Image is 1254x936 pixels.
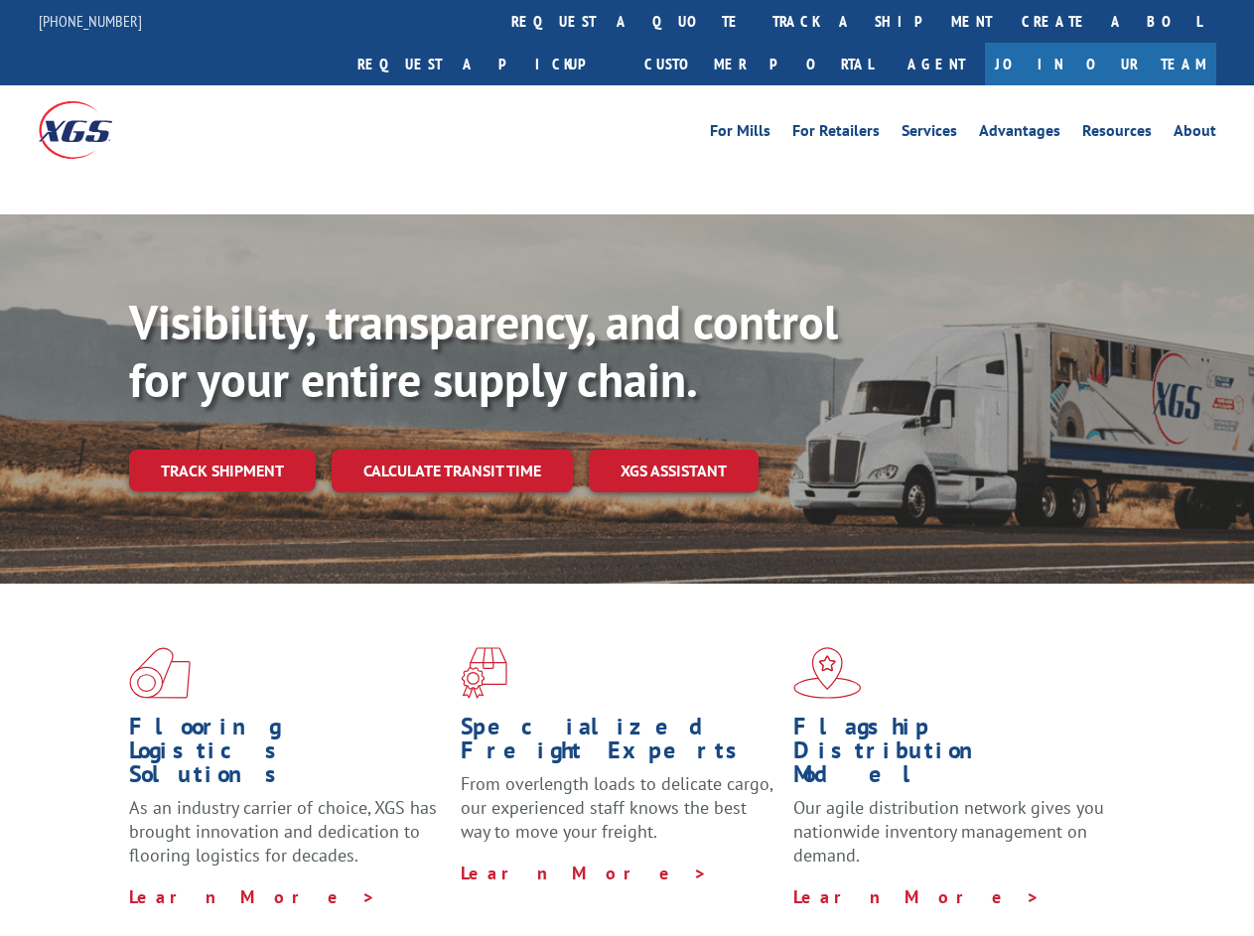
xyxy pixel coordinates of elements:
a: Resources [1082,123,1152,145]
h1: Flooring Logistics Solutions [129,715,446,796]
a: Agent [888,43,985,85]
img: xgs-icon-total-supply-chain-intelligence-red [129,647,191,699]
a: Learn More > [793,885,1041,908]
h1: Flagship Distribution Model [793,715,1110,796]
a: Calculate transit time [332,450,573,492]
a: [PHONE_NUMBER] [39,11,142,31]
a: Join Our Team [985,43,1216,85]
a: For Retailers [792,123,880,145]
a: Advantages [979,123,1060,145]
a: XGS ASSISTANT [589,450,759,492]
a: About [1174,123,1216,145]
span: As an industry carrier of choice, XGS has brought innovation and dedication to flooring logistics... [129,796,437,867]
a: Customer Portal [629,43,888,85]
a: Services [902,123,957,145]
a: Request a pickup [343,43,629,85]
span: Our agile distribution network gives you nationwide inventory management on demand. [793,796,1104,867]
a: Track shipment [129,450,316,491]
a: For Mills [710,123,770,145]
p: From overlength loads to delicate cargo, our experienced staff knows the best way to move your fr... [461,772,777,861]
img: xgs-icon-flagship-distribution-model-red [793,647,862,699]
a: Learn More > [461,862,708,884]
h1: Specialized Freight Experts [461,715,777,772]
img: xgs-icon-focused-on-flooring-red [461,647,507,699]
b: Visibility, transparency, and control for your entire supply chain. [129,291,838,410]
a: Learn More > [129,885,376,908]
